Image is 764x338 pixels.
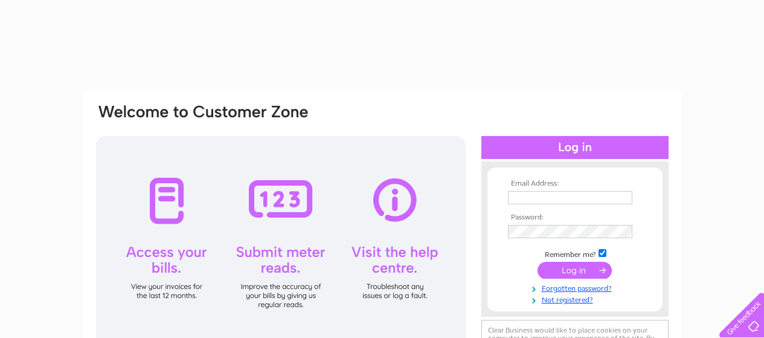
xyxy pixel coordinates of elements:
[505,247,645,259] td: Remember me?
[505,180,645,188] th: Email Address:
[505,213,645,222] th: Password:
[538,262,612,279] input: Submit
[508,293,645,305] a: Not registered?
[508,282,645,293] a: Forgotten password?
